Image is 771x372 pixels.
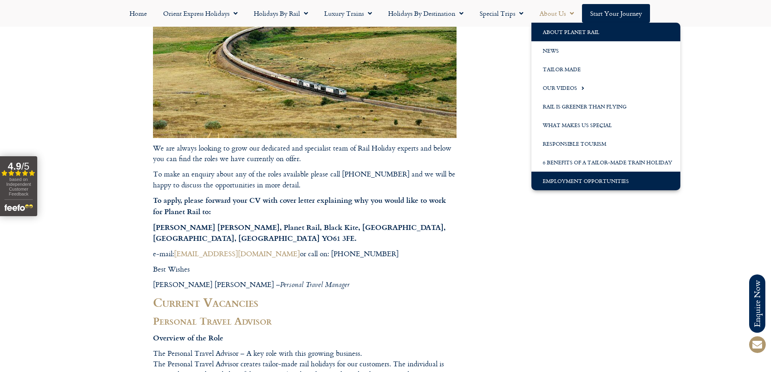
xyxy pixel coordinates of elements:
[531,116,680,134] a: What Makes us Special
[316,4,380,23] a: Luxury Trains
[531,41,680,60] a: News
[4,4,767,23] nav: Menu
[531,23,680,190] ul: About Us
[246,4,316,23] a: Holidays by Rail
[531,4,582,23] a: About Us
[531,97,680,116] a: Rail is Greener than Flying
[531,153,680,172] a: 6 Benefits of a Tailor-Made Train Holiday
[155,4,246,23] a: Orient Express Holidays
[531,79,680,97] a: Our Videos
[531,172,680,190] a: Employment Opportunities
[531,60,680,79] a: Tailor Made
[531,134,680,153] a: Responsible Tourism
[380,4,472,23] a: Holidays by Destination
[121,4,155,23] a: Home
[531,23,680,41] a: About Planet Rail
[472,4,531,23] a: Special Trips
[582,4,650,23] a: Start your Journey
